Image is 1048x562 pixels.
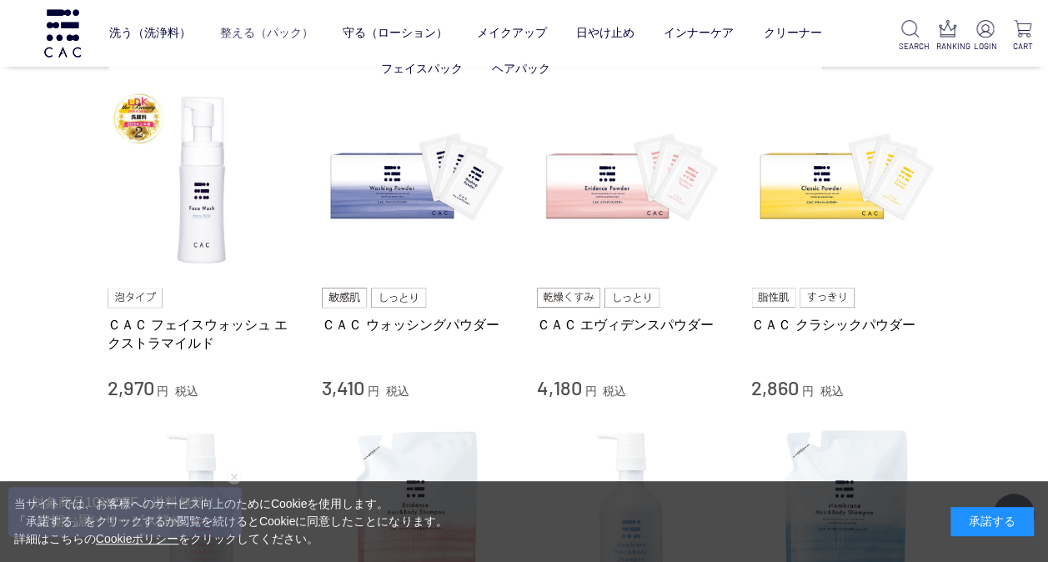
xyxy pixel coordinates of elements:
img: しっとり [604,288,659,308]
img: 乾燥くすみ [537,288,601,308]
span: 4,180 [537,375,582,399]
a: 日やけ止め [576,13,634,54]
img: ＣＡＣ エヴィデンスパウダー [537,85,727,275]
span: 税込 [603,384,626,398]
p: CART [1010,40,1035,53]
img: logo [42,9,83,57]
img: 泡タイプ [108,288,163,308]
span: 円 [368,384,379,398]
img: ＣＡＣ ウォッシングパウダー [322,85,512,275]
p: SEARCH [899,40,923,53]
a: 洗う（洗浄料） [109,13,191,54]
span: 円 [157,384,168,398]
span: 2,860 [751,375,799,399]
img: 脂性肌 [751,288,795,308]
p: RANKING [935,40,960,53]
img: すっきり [800,288,855,308]
a: インナーケア [664,13,734,54]
a: 守る（ローション） [343,13,448,54]
span: 3,410 [322,375,364,399]
img: 敏感肌 [322,288,367,308]
img: ＣＡＣ フェイスウォッシュ エクストラマイルド [108,85,298,275]
a: CART [1010,20,1035,53]
a: メイクアップ [477,13,547,54]
p: LOGIN [973,40,997,53]
span: 2,970 [108,375,154,399]
a: ＣＡＣ ウォッシングパウダー [322,316,512,334]
div: 承諾する [950,507,1034,536]
a: クリーナー [763,13,821,54]
a: ヘアパック [491,62,549,75]
span: 税込 [386,384,409,398]
a: 整える（パック） [220,13,313,54]
a: フェイスパック [380,62,462,75]
a: ＣＡＣ エヴィデンスパウダー [537,316,727,334]
span: 円 [802,384,814,398]
a: LOGIN [973,20,997,53]
a: ＣＡＣ クラシックパウダー [751,316,941,334]
a: RANKING [935,20,960,53]
a: SEARCH [899,20,923,53]
span: 税込 [820,384,844,398]
img: しっとり [371,288,426,308]
span: 円 [584,384,596,398]
img: ＣＡＣ クラシックパウダー [751,85,941,275]
span: 税込 [175,384,198,398]
a: ＣＡＣ フェイスウォッシュ エクストラマイルド [108,316,298,352]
